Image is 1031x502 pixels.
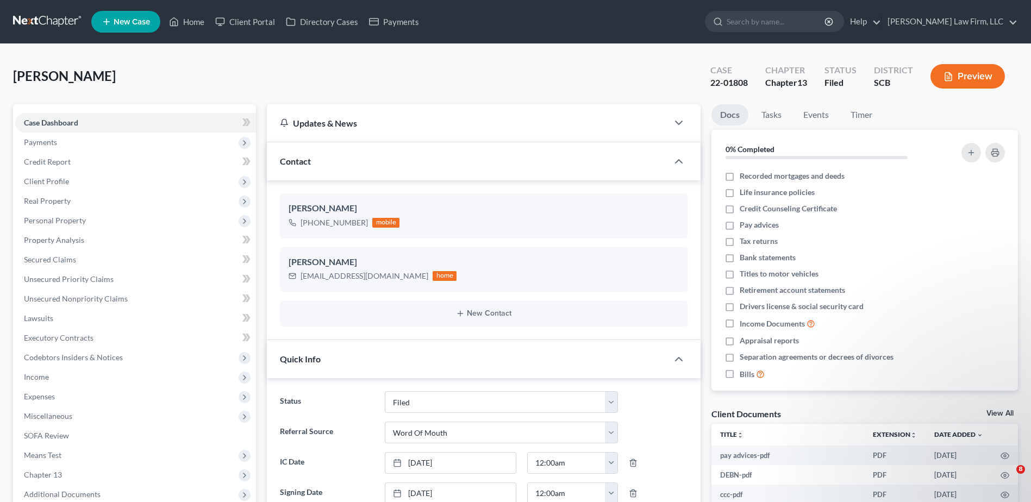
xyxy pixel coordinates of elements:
[740,252,796,263] span: Bank statements
[24,392,55,401] span: Expenses
[13,68,116,84] span: [PERSON_NAME]
[720,430,743,438] a: Titleunfold_more
[874,77,913,89] div: SCB
[930,64,1005,89] button: Preview
[845,12,881,32] a: Help
[114,18,150,26] span: New Case
[24,235,84,244] span: Property Analysis
[740,187,815,198] span: Life insurance policies
[740,285,845,296] span: Retirement account statements
[289,309,679,318] button: New Contact
[15,113,256,133] a: Case Dashboard
[210,12,280,32] a: Client Portal
[364,12,424,32] a: Payments
[164,12,210,32] a: Home
[24,294,128,303] span: Unsecured Nonpriority Claims
[24,313,53,323] span: Lawsuits
[864,465,926,485] td: PDF
[15,309,256,328] a: Lawsuits
[24,137,57,147] span: Payments
[385,453,516,473] a: [DATE]
[740,219,779,230] span: Pay advices
[711,445,864,465] td: pay advices-pdf
[274,391,379,413] label: Status
[737,432,743,438] i: unfold_more
[301,217,368,228] div: [PHONE_NUMBER]
[24,372,49,381] span: Income
[882,12,1017,32] a: [PERSON_NAME] Law Firm, LLC
[874,64,913,77] div: District
[280,156,311,166] span: Contact
[24,450,61,460] span: Means Test
[24,431,69,440] span: SOFA Review
[24,157,71,166] span: Credit Report
[24,490,101,499] span: Additional Documents
[842,104,881,125] a: Timer
[24,196,71,205] span: Real Property
[274,422,379,443] label: Referral Source
[15,289,256,309] a: Unsecured Nonpriority Claims
[15,426,256,445] a: SOFA Review
[740,268,818,279] span: Titles to motor vehicles
[289,256,679,269] div: [PERSON_NAME]
[15,328,256,348] a: Executory Contracts
[711,408,781,419] div: Client Documents
[740,203,837,214] span: Credit Counseling Certificate
[740,301,864,312] span: Drivers license & social security card
[711,465,864,485] td: DEBN-pdf
[274,452,379,474] label: IC Date
[24,470,62,479] span: Chapter 13
[710,77,748,89] div: 22-01808
[795,104,838,125] a: Events
[433,271,457,281] div: home
[740,369,754,380] span: Bills
[15,152,256,172] a: Credit Report
[740,352,893,362] span: Separation agreements or decrees of divorces
[797,77,807,87] span: 13
[15,250,256,269] a: Secured Claims
[926,465,992,485] td: [DATE]
[727,11,826,32] input: Search by name...
[740,236,778,247] span: Tax returns
[24,255,76,264] span: Secured Claims
[24,274,114,284] span: Unsecured Priority Claims
[824,64,857,77] div: Status
[765,77,807,89] div: Chapter
[1016,465,1025,474] span: 8
[15,230,256,250] a: Property Analysis
[740,335,799,346] span: Appraisal reports
[280,117,655,129] div: Updates & News
[280,354,321,364] span: Quick Info
[726,145,774,154] strong: 0% Completed
[740,171,845,181] span: Recorded mortgages and deeds
[24,333,93,342] span: Executory Contracts
[24,216,86,225] span: Personal Property
[711,104,748,125] a: Docs
[301,271,428,281] div: [EMAIL_ADDRESS][DOMAIN_NAME]
[994,465,1020,491] iframe: Intercom live chat
[289,202,679,215] div: [PERSON_NAME]
[24,118,78,127] span: Case Dashboard
[753,104,790,125] a: Tasks
[372,218,399,228] div: mobile
[740,318,805,329] span: Income Documents
[24,411,72,421] span: Miscellaneous
[24,353,123,362] span: Codebtors Insiders & Notices
[528,453,605,473] input: -- : --
[824,77,857,89] div: Filed
[24,177,69,186] span: Client Profile
[280,12,364,32] a: Directory Cases
[765,64,807,77] div: Chapter
[15,269,256,289] a: Unsecured Priority Claims
[710,64,748,77] div: Case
